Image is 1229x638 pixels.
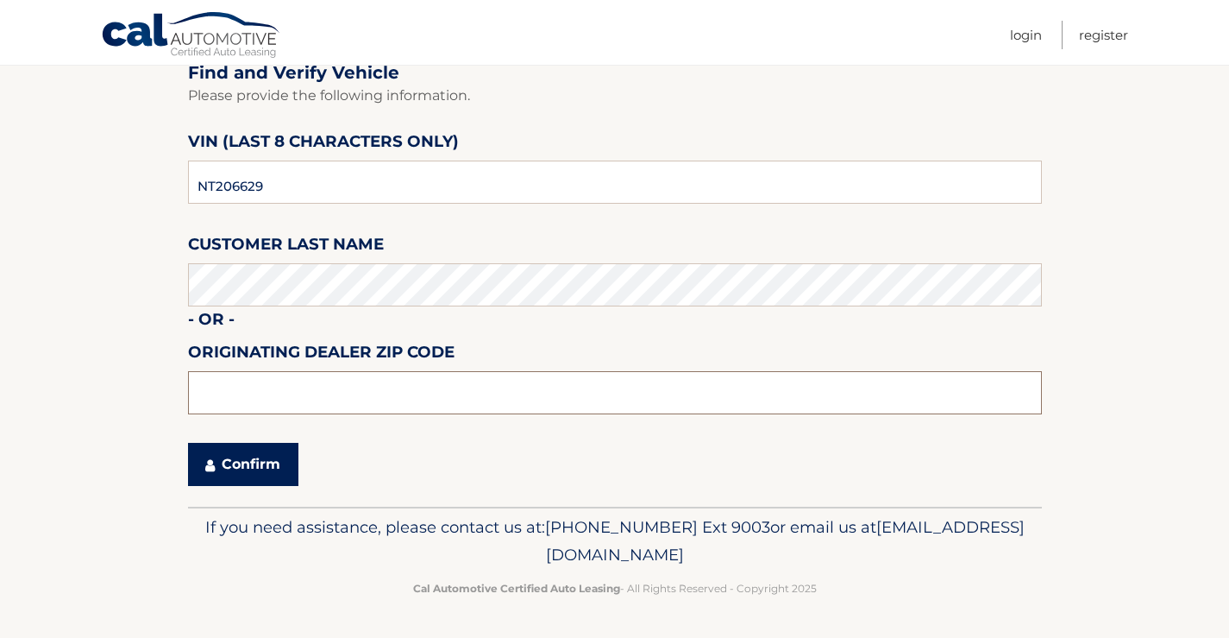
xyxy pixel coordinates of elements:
[188,339,455,371] label: Originating Dealer Zip Code
[188,129,459,161] label: VIN (last 8 characters only)
[188,443,298,486] button: Confirm
[1079,21,1128,49] a: Register
[188,231,384,263] label: Customer Last Name
[188,306,235,338] label: - or -
[413,582,620,595] strong: Cal Automotive Certified Auto Leasing
[199,579,1031,597] p: - All Rights Reserved - Copyright 2025
[101,11,282,61] a: Cal Automotive
[1010,21,1042,49] a: Login
[199,514,1031,569] p: If you need assistance, please contact us at: or email us at
[188,84,1042,108] p: Please provide the following information.
[545,517,770,537] span: [PHONE_NUMBER] Ext 9003
[188,62,1042,84] h2: Find and Verify Vehicle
